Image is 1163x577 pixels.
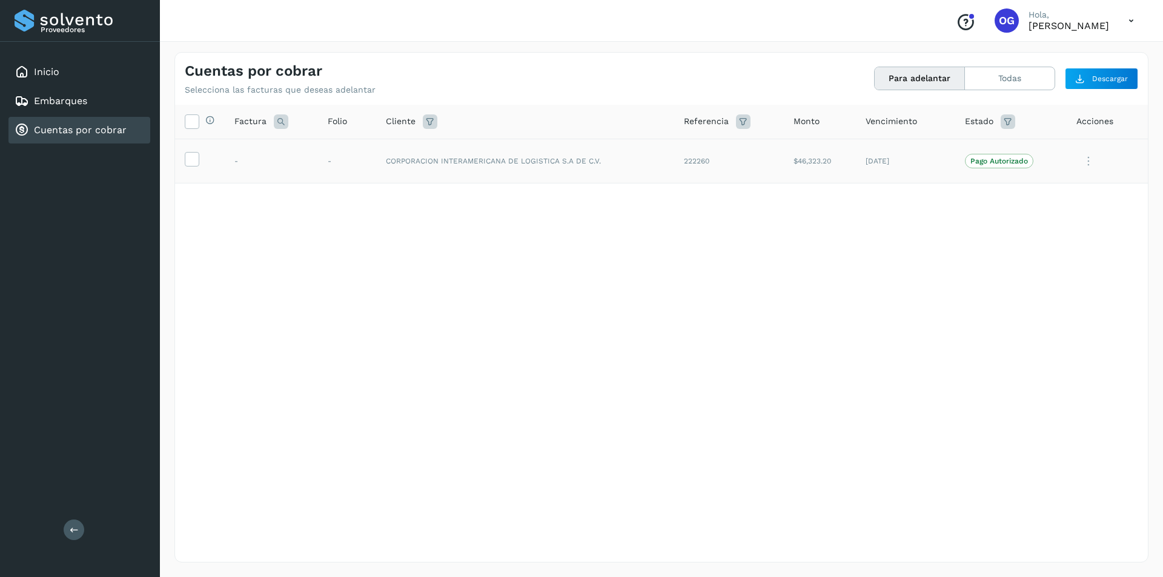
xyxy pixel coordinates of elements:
[866,115,917,128] span: Vencimiento
[1076,115,1113,128] span: Acciones
[34,66,59,77] a: Inicio
[965,115,993,128] span: Estado
[1029,10,1109,20] p: Hola,
[794,115,820,128] span: Monto
[185,62,322,80] h4: Cuentas por cobrar
[875,67,965,90] button: Para adelantar
[784,139,856,183] td: $46,323.20
[1065,68,1138,90] button: Descargar
[328,115,347,128] span: Folio
[386,115,416,128] span: Cliente
[8,88,150,114] div: Embarques
[1029,20,1109,31] p: OSCAR GUZMAN LOPEZ
[376,139,674,183] td: CORPORACION INTERAMERICANA DE LOGISTICA S.A DE C.V.
[965,67,1055,90] button: Todas
[8,59,150,85] div: Inicio
[185,85,376,95] p: Selecciona las facturas que deseas adelantar
[34,124,127,136] a: Cuentas por cobrar
[234,115,267,128] span: Factura
[34,95,87,107] a: Embarques
[8,117,150,143] div: Cuentas por cobrar
[856,139,955,183] td: [DATE]
[684,115,729,128] span: Referencia
[318,139,377,183] td: -
[674,139,783,183] td: 222260
[41,25,145,34] p: Proveedores
[1092,73,1128,84] span: Descargar
[970,157,1028,165] p: Pago Autorizado
[225,139,318,183] td: -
